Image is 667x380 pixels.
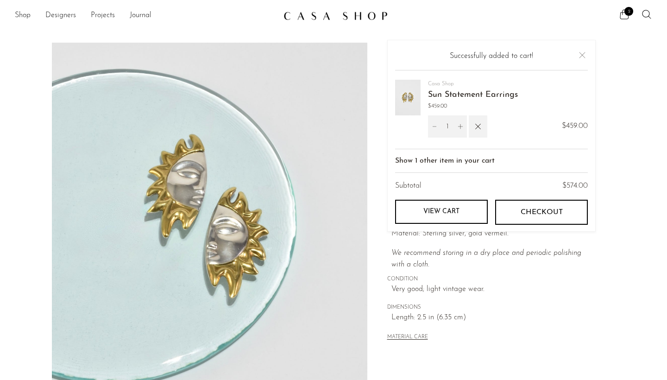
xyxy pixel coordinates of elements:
[15,8,276,24] ul: NEW HEADER MENU
[15,8,276,24] nav: Desktop navigation
[577,50,588,61] button: Close
[428,81,454,87] a: Casa Shop
[391,284,596,296] span: Very good; light vintage wear.
[91,10,115,22] a: Projects
[428,115,441,138] button: Decrement
[387,275,596,284] span: CONDITION
[428,91,518,100] a: Sun Statement Earrings
[387,304,596,312] span: DIMENSIONS
[395,149,588,173] button: Show 1 other item in your cart
[624,7,633,16] span: 2
[15,10,31,22] a: Shop
[441,115,454,138] input: Quantity
[562,183,588,190] span: $574.00
[562,121,588,133] span: $459.00
[45,10,76,22] a: Designers
[391,312,596,324] span: Length: 2.5 in (6.35 cm)
[520,208,562,217] span: Checkout
[391,228,596,240] p: Material: Sterling silver, gold vermeil.
[395,181,422,193] span: Subtotal
[130,10,151,22] a: Journal
[387,334,428,341] button: MATERIAL CARE
[454,115,467,138] button: Increment
[428,102,518,111] span: $459.00
[495,200,588,225] button: Checkout
[391,249,581,269] i: We recommend storing in a dry place and periodic polishing with a cloth.
[450,53,533,60] span: Successfully added to cart!
[395,200,488,224] a: View cart
[395,80,421,115] img: Sun Statement Earrings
